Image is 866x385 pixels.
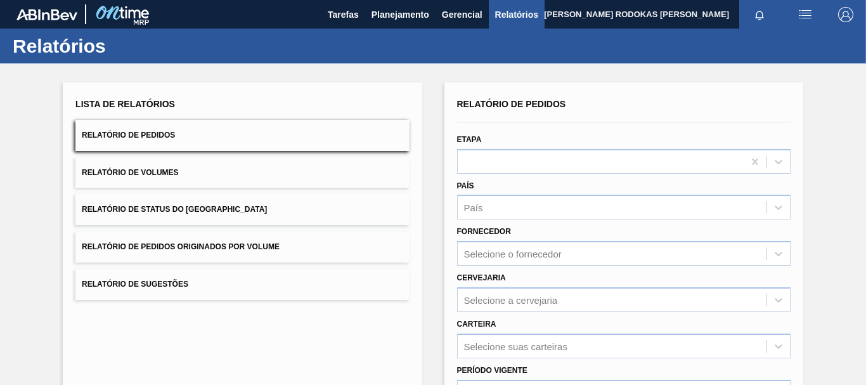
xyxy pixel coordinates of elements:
[442,7,482,22] span: Gerencial
[75,194,409,225] button: Relatório de Status do [GEOGRAPHIC_DATA]
[13,39,238,53] h1: Relatórios
[82,168,178,177] span: Relatório de Volumes
[82,280,188,289] span: Relatório de Sugestões
[457,320,496,329] label: Carteira
[16,9,77,20] img: TNhmsLtSVTkK8tSr43FrP2fwEKptu5GPRR3wAAAABJRU5ErkJggg==
[457,227,511,236] label: Fornecedor
[798,7,813,22] img: userActions
[82,242,280,251] span: Relatório de Pedidos Originados por Volume
[82,131,175,140] span: Relatório de Pedidos
[457,99,566,109] span: Relatório de Pedidos
[457,135,482,144] label: Etapa
[495,7,538,22] span: Relatórios
[75,269,409,300] button: Relatório de Sugestões
[457,181,474,190] label: País
[457,273,506,282] label: Cervejaria
[457,366,527,375] label: Período Vigente
[464,294,558,305] div: Selecione a cervejaria
[328,7,359,22] span: Tarefas
[82,205,267,214] span: Relatório de Status do [GEOGRAPHIC_DATA]
[75,157,409,188] button: Relatório de Volumes
[75,120,409,151] button: Relatório de Pedidos
[739,6,780,23] button: Notificações
[75,232,409,263] button: Relatório de Pedidos Originados por Volume
[464,249,562,259] div: Selecione o fornecedor
[464,341,567,351] div: Selecione suas carteiras
[838,7,853,22] img: Logout
[372,7,429,22] span: Planejamento
[464,202,483,213] div: País
[75,99,175,109] span: Lista de Relatórios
